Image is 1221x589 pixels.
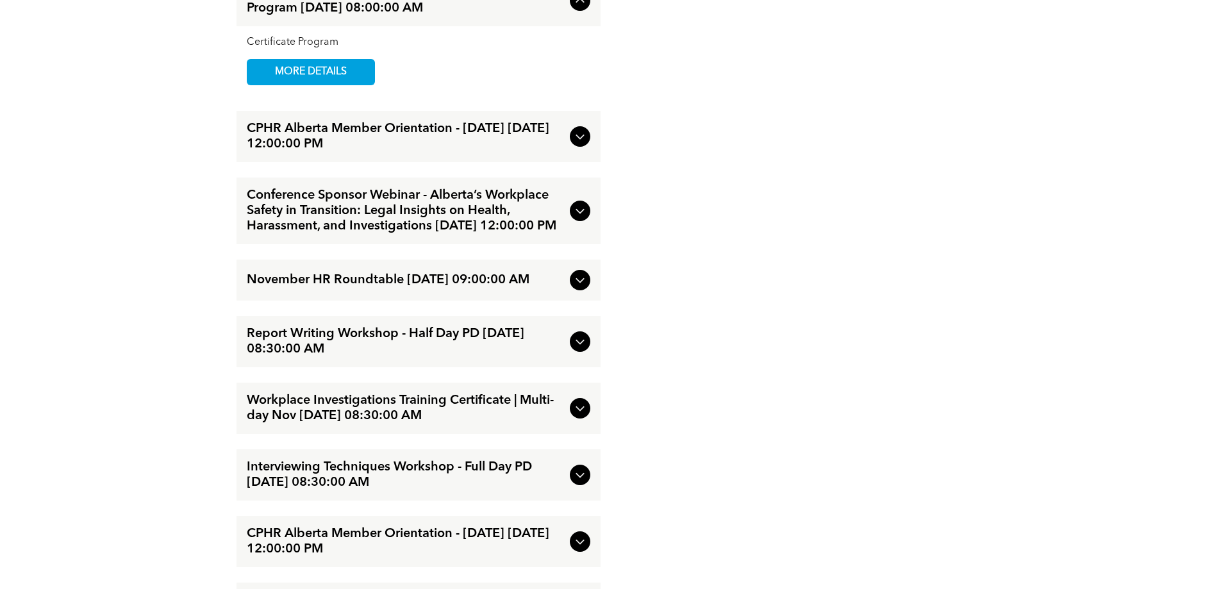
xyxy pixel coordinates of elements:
span: Workplace Investigations Training Certificate | Multi-day Nov [DATE] 08:30:00 AM [247,393,565,424]
div: Certificate Program [247,37,590,49]
span: MORE DETAILS [260,60,361,85]
span: Conference Sponsor Webinar - Alberta’s Workplace Safety in Transition: Legal Insights on Health, ... [247,188,565,234]
span: Report Writing Workshop - Half Day PD [DATE] 08:30:00 AM [247,326,565,357]
span: November HR Roundtable [DATE] 09:00:00 AM [247,272,565,288]
span: CPHR Alberta Member Orientation - [DATE] [DATE] 12:00:00 PM [247,121,565,152]
span: Interviewing Techniques Workshop - Full Day PD [DATE] 08:30:00 AM [247,460,565,490]
a: MORE DETAILS [247,59,375,85]
span: CPHR Alberta Member Orientation - [DATE] [DATE] 12:00:00 PM [247,526,565,557]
